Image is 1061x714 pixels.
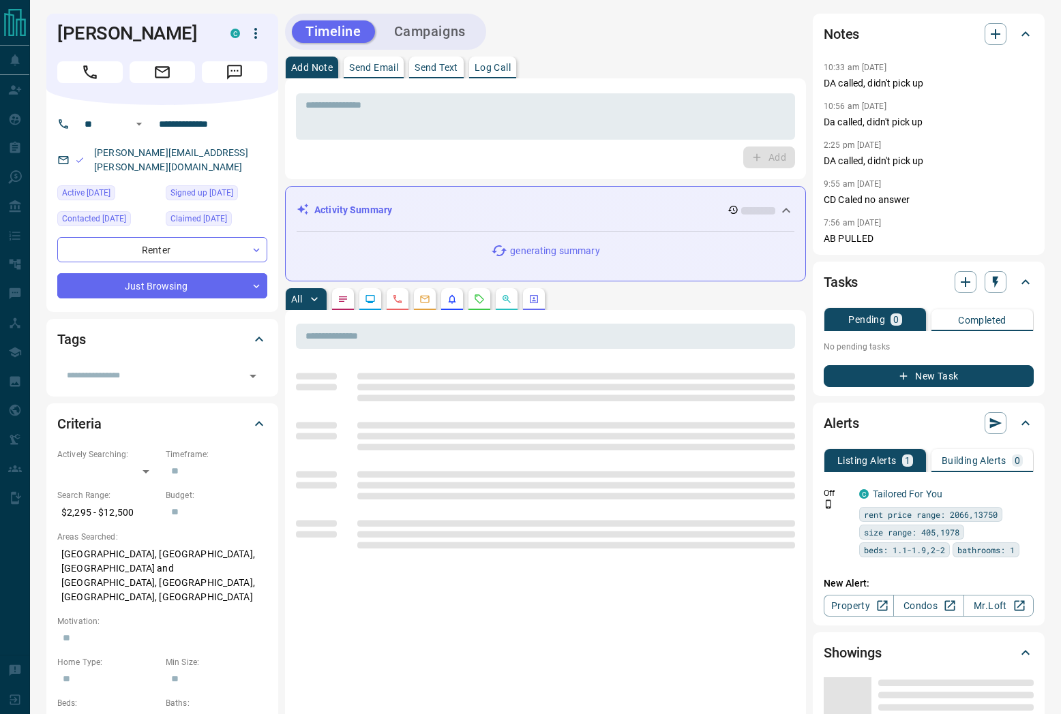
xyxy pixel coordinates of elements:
p: 9:55 am [DATE] [824,179,882,189]
p: Activity Summary [314,203,392,217]
p: Da called, didn't pick up [824,115,1034,129]
p: DA called, didn't pick up [824,76,1034,91]
svg: Lead Browsing Activity [365,294,376,305]
p: Actively Searching: [57,448,159,461]
p: Log Call [475,63,511,72]
div: Thu Oct 09 2025 [57,211,159,230]
div: condos.ca [859,489,869,499]
button: Timeline [292,20,375,43]
a: [PERSON_NAME][EMAIL_ADDRESS][PERSON_NAME][DOMAIN_NAME] [94,147,248,172]
div: Renter [57,237,267,262]
span: Claimed [DATE] [170,212,227,226]
p: Pending [848,315,885,324]
p: All [291,294,302,304]
p: Add Note [291,63,333,72]
span: Email [130,61,195,83]
p: 10:33 am [DATE] [824,63,886,72]
p: Min Size: [166,656,267,668]
p: 0 [893,315,899,324]
div: Tags [57,323,267,356]
p: Building Alerts [942,456,1006,465]
svg: Push Notification Only [824,499,833,509]
p: Beds: [57,697,159,709]
span: Call [57,61,123,83]
p: Budget: [166,489,267,501]
button: New Task [824,365,1034,387]
div: Fri Sep 19 2025 [166,185,267,204]
p: 7:56 am [DATE] [824,218,882,228]
span: Contacted [DATE] [62,212,126,226]
p: Send Text [415,63,458,72]
p: CD Caled no answer [824,193,1034,207]
p: No pending tasks [824,337,1034,357]
div: Alerts [824,407,1034,439]
div: Activity Summary [297,198,794,223]
p: Areas Searched: [57,531,267,543]
p: Off [824,487,851,499]
p: $2,295 - $12,500 [57,501,159,524]
svg: Email Valid [75,155,85,165]
p: Listing Alerts [837,456,897,465]
p: Timeframe: [166,448,267,461]
a: Property [824,595,894,617]
h2: Tags [57,328,85,350]
p: 10:56 am [DATE] [824,102,886,111]
p: generating summary [510,244,599,258]
h2: Tasks [824,271,858,293]
p: Search Range: [57,489,159,501]
svg: Listing Alerts [447,294,458,305]
span: size range: 405,1978 [864,525,959,539]
p: DA called, didn't pick up [824,154,1034,168]
p: Completed [958,315,1006,325]
div: Tasks [824,266,1034,298]
h2: Showings [824,642,882,664]
span: Signed up [DATE] [170,186,233,200]
h1: [PERSON_NAME] [57,22,210,44]
svg: Calls [392,294,403,305]
p: New Alert: [824,576,1034,591]
p: AB PULLED [824,232,1034,246]
div: Notes [824,18,1034,50]
span: Message [202,61,267,83]
p: Home Type: [57,656,159,668]
div: Criteria [57,407,267,440]
div: condos.ca [230,29,240,38]
h2: Notes [824,23,859,45]
div: Sun Oct 12 2025 [57,185,159,204]
span: bathrooms: 1 [957,543,1015,557]
a: Tailored For You [873,488,942,499]
span: beds: 1.1-1.9,2-2 [864,543,945,557]
button: Campaigns [380,20,479,43]
p: Send Email [349,63,398,72]
svg: Opportunities [501,294,512,305]
svg: Emails [419,294,430,305]
h2: Criteria [57,413,102,435]
a: Mr.Loft [963,595,1034,617]
p: 2:25 pm [DATE] [824,140,882,150]
p: 0 [1015,456,1020,465]
p: [GEOGRAPHIC_DATA], [GEOGRAPHIC_DATA], [GEOGRAPHIC_DATA] and [GEOGRAPHIC_DATA], [GEOGRAPHIC_DATA],... [57,543,267,608]
button: Open [243,367,263,386]
div: Just Browsing [57,273,267,298]
h2: Alerts [824,412,859,434]
p: Motivation: [57,615,267,627]
svg: Notes [338,294,348,305]
a: Condos [893,595,963,617]
p: Baths: [166,697,267,709]
svg: Requests [474,294,485,305]
span: Active [DATE] [62,186,110,200]
svg: Agent Actions [528,294,539,305]
div: Showings [824,636,1034,669]
div: Fri Sep 19 2025 [166,211,267,230]
span: rent price range: 2066,13750 [864,508,998,521]
button: Open [131,116,147,132]
p: 1 [905,456,910,465]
